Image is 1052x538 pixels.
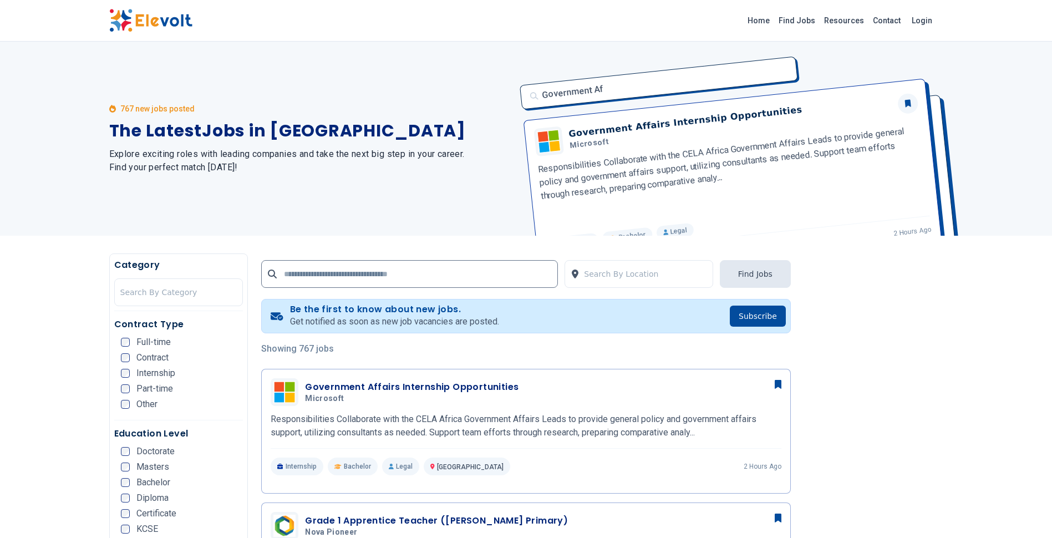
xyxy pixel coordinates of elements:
span: [GEOGRAPHIC_DATA] [437,463,504,471]
h2: Explore exciting roles with leading companies and take the next big step in your career. Find you... [109,148,513,174]
input: Doctorate [121,447,130,456]
span: Diploma [136,494,169,503]
span: Bachelor [136,478,170,487]
p: Responsibilities Collaborate with the CELA Africa Government Affairs Leads to provide general pol... [271,413,781,439]
input: Internship [121,369,130,378]
a: Login [905,9,939,32]
p: Internship [271,458,323,475]
h3: Grade 1 Apprentice Teacher ([PERSON_NAME] Primary) [305,514,568,527]
span: Certificate [136,509,176,518]
span: Full-time [136,338,171,347]
span: Contract [136,353,169,362]
img: Microsoft [273,381,296,403]
h5: Education Level [114,427,243,440]
img: Elevolt [109,9,192,32]
button: Find Jobs [720,260,791,288]
input: Bachelor [121,478,130,487]
input: Contract [121,353,130,362]
a: Contact [868,12,905,29]
p: Showing 767 jobs [261,342,791,356]
span: Nova Pioneer [305,527,357,537]
a: Home [743,12,774,29]
p: 2 hours ago [744,462,781,471]
p: Legal [382,458,419,475]
span: Part-time [136,384,173,393]
p: Get notified as soon as new job vacancies are posted. [290,315,499,328]
a: Find Jobs [774,12,820,29]
h3: Government Affairs Internship Opportunities [305,380,519,394]
input: Full-time [121,338,130,347]
h5: Category [114,258,243,272]
button: Subscribe [730,306,786,327]
input: Certificate [121,509,130,518]
p: 767 new jobs posted [120,103,195,114]
span: KCSE [136,525,158,534]
input: Masters [121,463,130,471]
h5: Contract Type [114,318,243,331]
input: Diploma [121,494,130,503]
input: KCSE [121,525,130,534]
h1: The Latest Jobs in [GEOGRAPHIC_DATA] [109,121,513,141]
span: Microsoft [305,394,344,404]
span: Internship [136,369,175,378]
span: Masters [136,463,169,471]
span: Bachelor [344,462,371,471]
a: Resources [820,12,868,29]
h4: Be the first to know about new jobs. [290,304,499,315]
input: Other [121,400,130,409]
a: MicrosoftGovernment Affairs Internship OpportunitiesMicrosoftResponsibilities Collaborate with th... [271,378,781,475]
span: Other [136,400,157,409]
input: Part-time [121,384,130,393]
img: Nova Pioneer [273,515,296,537]
span: Doctorate [136,447,175,456]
